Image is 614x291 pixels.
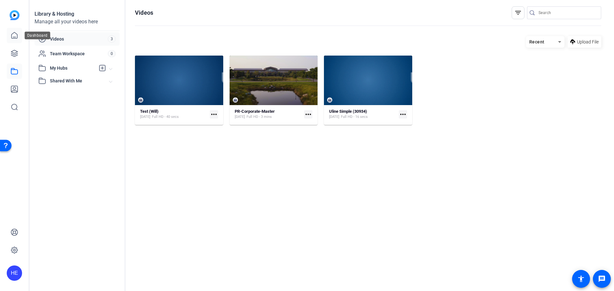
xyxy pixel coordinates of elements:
div: Library & Hosting [35,10,120,18]
span: Full HD - 16 secs [341,114,368,119]
span: Upload File [577,39,599,45]
span: 0 [108,50,116,57]
strong: Uline Simple (30934) [329,109,367,114]
mat-icon: filter_list [514,9,522,17]
img: blue-gradient.svg [10,10,20,20]
mat-icon: more_horiz [210,110,218,119]
mat-icon: message [598,275,606,283]
span: Full HD - 40 secs [152,114,179,119]
span: Team Workspace [50,50,108,57]
div: Manage all your videos here [35,18,120,26]
input: Search [539,9,596,17]
span: [DATE] [235,114,245,119]
span: Recent [529,39,545,44]
strong: Test (Will) [140,109,159,114]
mat-expansion-panel-header: Shared With Me [35,74,120,87]
mat-icon: more_horiz [399,110,407,119]
mat-icon: accessibility [577,275,585,283]
mat-expansion-panel-header: My Hubs [35,62,120,74]
span: My Hubs [50,65,95,72]
a: Test (Will)[DATE]Full HD - 40 secs [140,109,207,119]
a: PR-Corporate-Master[DATE]Full HD - 3 mins [235,109,302,119]
h1: Videos [135,9,153,17]
span: 3 [108,35,116,42]
span: [DATE] [329,114,339,119]
span: Videos [50,36,108,42]
button: Upload File [568,36,601,48]
mat-icon: more_horiz [304,110,312,119]
span: [DATE] [140,114,150,119]
strong: PR-Corporate-Master [235,109,275,114]
div: HE [7,265,22,281]
span: Full HD - 3 mins [247,114,272,119]
span: Shared With Me [50,78,109,84]
div: Dashboard [25,32,50,39]
a: Uline Simple (30934)[DATE]Full HD - 16 secs [329,109,396,119]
